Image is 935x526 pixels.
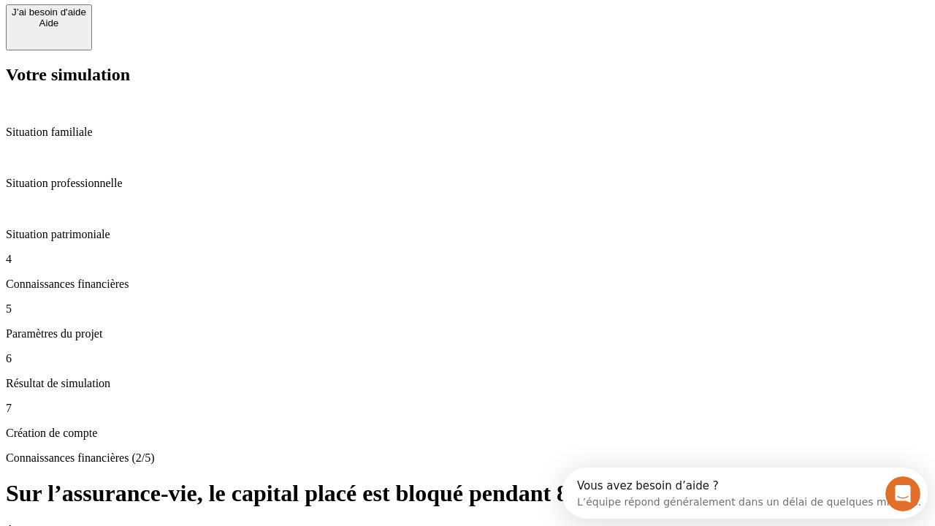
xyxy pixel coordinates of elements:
button: J’ai besoin d'aideAide [6,4,92,50]
h1: Sur l’assurance-vie, le capital placé est bloqué pendant 8 ans ? [6,480,929,507]
p: 6 [6,352,929,365]
div: Aide [12,18,86,28]
div: J’ai besoin d'aide [12,7,86,18]
p: Situation patrimoniale [6,228,929,241]
p: 5 [6,302,929,316]
p: Connaissances financières (2/5) [6,451,929,465]
iframe: Intercom live chat discovery launcher [562,468,928,519]
p: Situation familiale [6,126,929,139]
p: 7 [6,402,929,415]
div: L’équipe répond généralement dans un délai de quelques minutes. [15,24,359,39]
div: Vous avez besoin d’aide ? [15,12,359,24]
p: Création de compte [6,427,929,440]
p: Situation professionnelle [6,177,929,190]
div: Ouvrir le Messenger Intercom [6,6,402,46]
iframe: Intercom live chat [885,476,920,511]
p: Paramètres du projet [6,327,929,340]
p: Résultat de simulation [6,377,929,390]
p: 4 [6,253,929,266]
h2: Votre simulation [6,65,929,85]
p: Connaissances financières [6,278,929,291]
